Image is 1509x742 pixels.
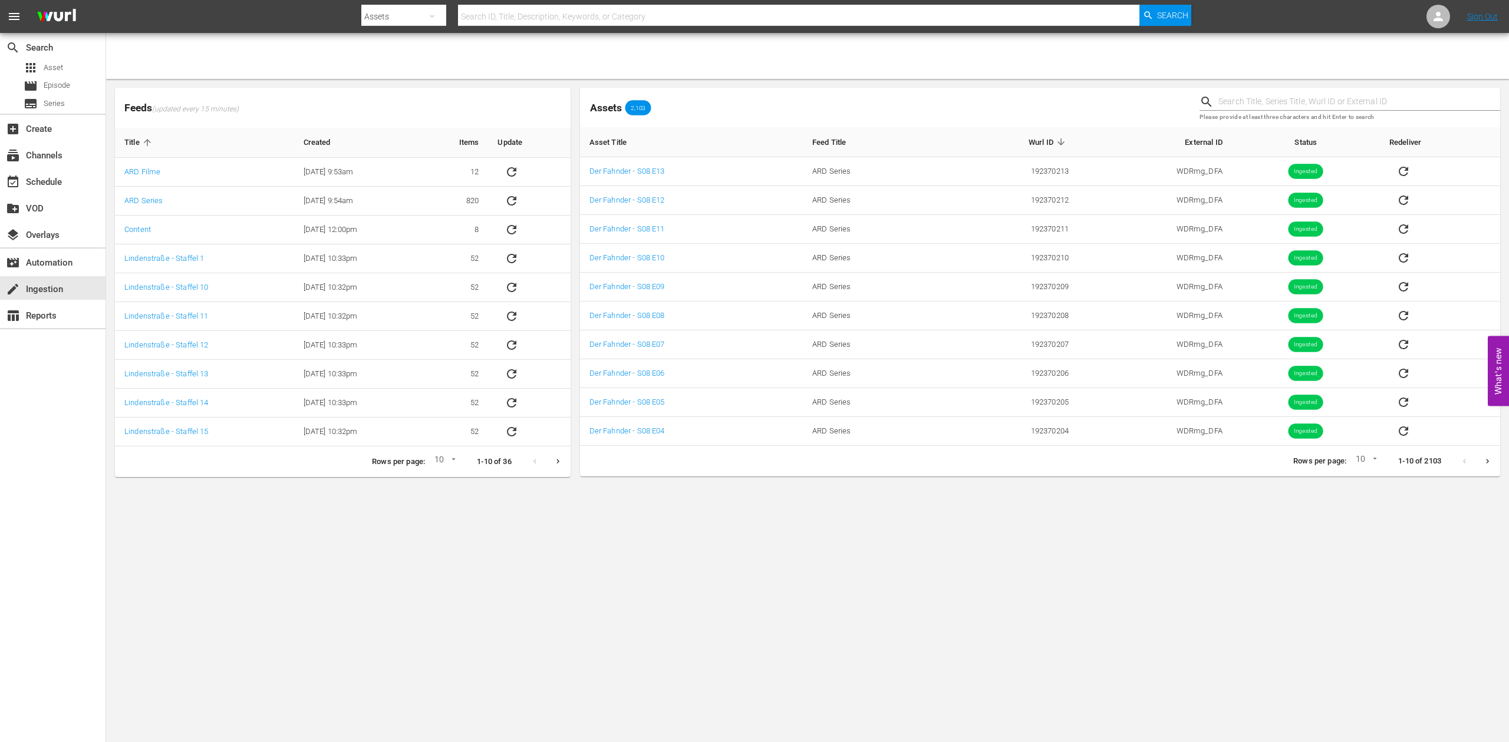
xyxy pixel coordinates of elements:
p: Rows per page: [372,456,425,468]
td: 52 [421,273,488,302]
span: Episode [44,79,70,91]
td: 192370213 [938,157,1078,186]
td: ARD Series [803,302,938,330]
span: Ingestion [6,282,20,296]
span: Ingested [1289,283,1323,291]
a: Der Fahnder - S08 E04 [589,426,665,435]
td: ARD Series [803,244,938,273]
td: WDRmg_DFA [1078,215,1232,244]
span: Asset [44,62,63,74]
a: Der Fahnder - S08 E10 [589,253,665,262]
td: 12 [421,158,488,187]
a: Lindenstraße - Staffel 11 [124,312,208,320]
td: 192370212 [938,186,1078,215]
span: Episode [24,79,38,93]
a: Lindenstraße - Staffel 13 [124,369,208,378]
span: Created [304,137,346,148]
td: [DATE] 10:33pm [294,244,421,273]
span: Series [24,97,38,111]
span: 2,103 [625,104,651,111]
button: Next page [546,450,569,473]
span: Wurl ID [1029,137,1069,147]
td: WDRmg_DFA [1078,273,1232,302]
th: Update [488,128,570,158]
td: 192370208 [938,302,1078,330]
th: Feed Title [803,127,938,157]
td: ARD Series [803,157,938,186]
p: Please provide at least three characters and hit Enter to search [1200,112,1500,122]
td: [DATE] 10:33pm [294,389,421,418]
div: 10 [1351,452,1379,470]
a: Lindenstraße - Staffel 10 [124,283,208,291]
img: ans4CAIJ8jUAAAAAAAAAAAAAAAAAAAAAAAAgQb4GAAAAAAAAAAAAAAAAAAAAAAAAJMjXAAAAAAAAAAAAAAAAAAAAAAAAgAT5G... [28,3,85,31]
td: 192370205 [938,388,1078,417]
p: 1-10 of 2103 [1398,456,1441,467]
a: Der Fahnder - S08 E12 [589,196,665,204]
span: Ingested [1289,312,1323,320]
span: Schedule [6,175,20,189]
td: [DATE] 10:32pm [294,302,421,331]
a: Der Fahnder - S08 E06 [589,369,665,377]
a: Der Fahnder - S08 E07 [589,340,665,349]
td: ARD Series [803,330,938,359]
span: Ingested [1289,254,1323,263]
td: 192370210 [938,244,1078,273]
td: WDRmg_DFA [1078,244,1232,273]
span: Ingested [1289,340,1323,349]
a: Lindenstraße - Staffel 1 [124,254,204,263]
span: Automation [6,256,20,270]
td: [DATE] 10:33pm [294,360,421,389]
td: ARD Series [803,186,938,215]
div: 10 [430,453,458,471]
a: Content [124,225,151,234]
td: 52 [421,418,488,446]
td: 52 [421,389,488,418]
th: Redeliver [1380,127,1500,157]
span: Create [6,122,20,136]
th: External ID [1078,127,1232,157]
span: menu [7,9,21,24]
a: Lindenstraße - Staffel 12 [124,340,208,349]
span: Ingested [1289,225,1323,234]
span: (updated every 15 minutes) [152,105,239,114]
span: Ingested [1289,167,1323,176]
td: 820 [421,187,488,216]
td: ARD Series [803,273,938,302]
span: Channels [6,148,20,163]
a: Lindenstraße - Staffel 15 [124,427,208,436]
span: Asset Title [589,137,643,147]
a: ARD Filme [124,167,160,176]
button: Search [1139,5,1191,26]
td: 52 [421,244,488,273]
td: 192370209 [938,273,1078,302]
a: Der Fahnder - S08 E08 [589,311,665,320]
a: Der Fahnder - S08 E05 [589,397,665,406]
span: Ingested [1289,196,1323,205]
span: Search [6,41,20,55]
td: ARD Series [803,215,938,244]
a: Der Fahnder - S08 E13 [589,167,665,175]
span: Ingested [1289,369,1323,378]
span: Title [124,137,155,148]
span: Reports [6,309,20,323]
td: [DATE] 10:33pm [294,331,421,360]
td: WDRmg_DFA [1078,417,1232,446]
span: Assets [590,102,622,114]
td: ARD Series [803,359,938,388]
span: Asset [24,61,38,75]
input: Search Title, Series Title, Wurl ID or External ID [1218,93,1500,111]
td: 192370206 [938,359,1078,388]
p: 1-10 of 36 [477,456,511,468]
td: ARD Series [803,417,938,446]
td: 52 [421,331,488,360]
td: WDRmg_DFA [1078,388,1232,417]
span: Ingested [1289,427,1323,436]
table: sticky table [115,128,571,446]
td: [DATE] 9:54am [294,187,421,216]
th: Status [1232,127,1380,157]
a: ARD Series [124,196,163,205]
td: WDRmg_DFA [1078,302,1232,330]
td: [DATE] 9:53am [294,158,421,187]
td: [DATE] 12:00pm [294,216,421,244]
span: Ingested [1289,398,1323,407]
